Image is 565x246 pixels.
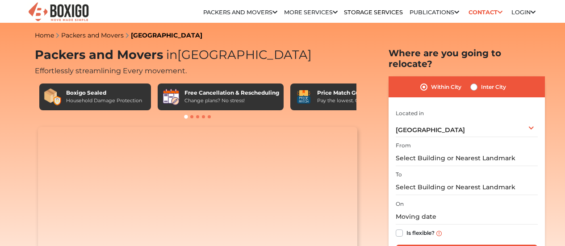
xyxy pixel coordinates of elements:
[131,31,202,39] a: [GEOGRAPHIC_DATA]
[396,209,538,225] input: Moving date
[66,97,142,104] div: Household Damage Protection
[44,88,62,106] img: Boxigo Sealed
[35,48,361,63] h1: Packers and Movers
[61,31,124,39] a: Packers and Movers
[396,109,424,117] label: Located in
[184,97,279,104] div: Change plans? No stress!
[166,47,177,62] span: in
[431,82,461,92] label: Within City
[295,88,313,106] img: Price Match Guarantee
[436,231,442,236] img: info
[396,126,465,134] span: [GEOGRAPHIC_DATA]
[406,228,435,237] label: Is flexible?
[396,171,402,179] label: To
[162,88,180,106] img: Free Cancellation & Rescheduling
[35,67,187,75] span: Effortlessly streamlining Every movement.
[317,89,385,97] div: Price Match Guarantee
[163,47,312,62] span: [GEOGRAPHIC_DATA]
[203,9,277,16] a: Packers and Movers
[284,9,338,16] a: More services
[317,97,385,104] div: Pay the lowest. Guaranteed!
[66,89,142,97] div: Boxigo Sealed
[27,1,90,23] img: Boxigo
[396,179,538,195] input: Select Building or Nearest Landmark
[465,5,505,19] a: Contact
[410,9,459,16] a: Publications
[396,150,538,166] input: Select Building or Nearest Landmark
[396,142,411,150] label: From
[389,48,545,69] h2: Where are you going to relocate?
[184,89,279,97] div: Free Cancellation & Rescheduling
[396,200,404,208] label: On
[481,82,506,92] label: Inter City
[511,9,536,16] a: Login
[344,9,403,16] a: Storage Services
[35,31,54,39] a: Home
